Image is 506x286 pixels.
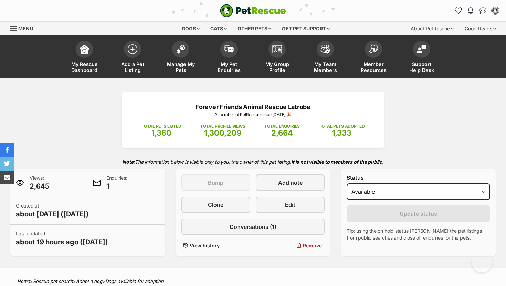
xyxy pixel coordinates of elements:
img: help-desk-icon-fdf02630f3aa405de69fd3d07c3f3aa587a6932b1a1747fa1d2bba05be0121f9.svg [417,45,426,53]
img: dashboard-icon-eb2f2d2d3e046f16d808141f083e7271f6b2e854fb5c12c21221c1fb7104beca.svg [80,44,89,54]
img: team-members-icon-5396bd8760b3fe7c0b43da4ab00e1e3bb1a5d9ba89233759b79545d2d3fc5d0d.svg [320,45,330,54]
span: Clone [208,201,223,209]
span: 1,333 [332,128,351,137]
p: Created at: [16,202,89,219]
a: Home [17,278,30,284]
a: Edit [256,197,325,213]
span: Add a Pet Listing [117,61,148,73]
a: Add note [256,174,325,191]
span: 2,664 [271,128,293,137]
strong: Note: [122,159,135,165]
span: 1,300,209 [204,128,241,137]
button: Bump [181,174,250,191]
div: Other pets [233,22,276,35]
span: Member Resources [358,61,389,73]
img: add-pet-listing-icon-0afa8454b4691262ce3f59096e99ab1cd57d4a30225e0717b998d2c9b9846f56.svg [128,44,137,54]
button: Remove [256,241,325,251]
span: Menu [18,25,33,31]
a: Conversations (1) [181,219,325,235]
a: Rescue pet search [33,278,73,284]
img: group-profile-icon-3fa3cf56718a62981997c0bc7e787c4b2cf8bcc04b72c1350f741eb67cf2f40e.svg [272,45,282,53]
div: Get pet support [277,22,335,35]
a: Favourites [453,5,464,16]
label: Status [347,174,490,181]
a: Member Resources [349,37,398,78]
a: Add a Pet Listing [108,37,157,78]
p: TOTAL PETS LISTED [141,123,181,129]
img: pet-enquiries-icon-7e3ad2cf08bfb03b45e93fb7055b45f3efa6380592205ae92323e6603595dc1f.svg [224,45,234,53]
a: Clone [181,197,250,213]
p: Enquiries: [106,174,127,191]
a: My Pet Enquiries [205,37,253,78]
img: member-resources-icon-8e73f808a243e03378d46382f2149f9095a855e16c252ad45f914b54edf8863c.svg [369,44,378,54]
span: Bump [208,179,223,187]
ul: Account quick links [453,5,501,16]
div: Cats [205,22,232,35]
p: TOTAL ENQUIRIES [264,123,300,129]
div: About PetRescue [406,22,458,35]
img: Aimee Paltridge profile pic [492,7,499,14]
span: about [DATE] ([DATE]) [16,209,89,219]
img: manage-my-pets-icon-02211641906a0b7f246fdf0571729dbe1e7629f14944591b6c1af311fb30b64b.svg [176,45,186,54]
img: notifications-46538b983faf8c2785f20acdc204bb7945ddae34d4c08c2a6579f10ce5e182be.svg [468,7,473,14]
span: Support Help Desk [406,61,437,73]
a: My Team Members [301,37,349,78]
iframe: Help Scout Beacon - Open [472,252,492,272]
span: Manage My Pets [165,61,196,73]
p: Views: [30,174,49,191]
span: Conversations (1) [230,223,276,231]
a: PetRescue [220,4,286,17]
a: Manage My Pets [157,37,205,78]
span: Update status [400,210,437,218]
p: A member of PetRescue since [DATE] 🎉 [132,112,374,118]
span: View history [190,242,220,249]
span: My Team Members [310,61,341,73]
p: TOTAL PROFILE VIEWS [200,123,245,129]
a: Support Help Desk [398,37,446,78]
div: Good Reads [460,22,501,35]
p: Tip: using the on hold status [PERSON_NAME] the pet listings from public searches and close off e... [347,227,490,241]
strong: It is not visible to members of the public. [291,159,384,165]
span: My Rescue Dashboard [69,61,100,73]
p: Forever Friends Animal Rescue Latrobe [132,102,374,112]
span: 1 [106,181,127,191]
a: View history [181,241,250,251]
a: Dogs available for adoption [105,278,164,284]
a: Adopt a dog [76,278,102,284]
p: TOTAL PETS ADOPTED [319,123,365,129]
div: Dogs [177,22,204,35]
p: The information below is visible only to you, the owner of this pet listing. [10,155,496,169]
img: chat-41dd97257d64d25036548639549fe6c8038ab92f7586957e7f3b1b290dea8141.svg [479,7,487,14]
a: My Group Profile [253,37,301,78]
a: Menu [10,22,38,34]
p: Last updated: [16,230,108,247]
span: My Group Profile [262,61,293,73]
a: My Rescue Dashboard [60,37,108,78]
span: 2,645 [30,181,49,191]
span: Edit [285,201,295,209]
button: Notifications [465,5,476,16]
span: Remove [303,242,322,249]
span: 1,360 [151,128,171,137]
a: Conversations [477,5,488,16]
span: My Pet Enquiries [213,61,244,73]
button: My account [490,5,501,16]
button: Update status [347,205,490,222]
span: about 19 hours ago ([DATE]) [16,237,108,247]
img: logo-e224e6f780fb5917bec1dbf3a21bbac754714ae5b6737aabdf751b685950b380.svg [220,4,286,17]
span: Add note [278,179,303,187]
